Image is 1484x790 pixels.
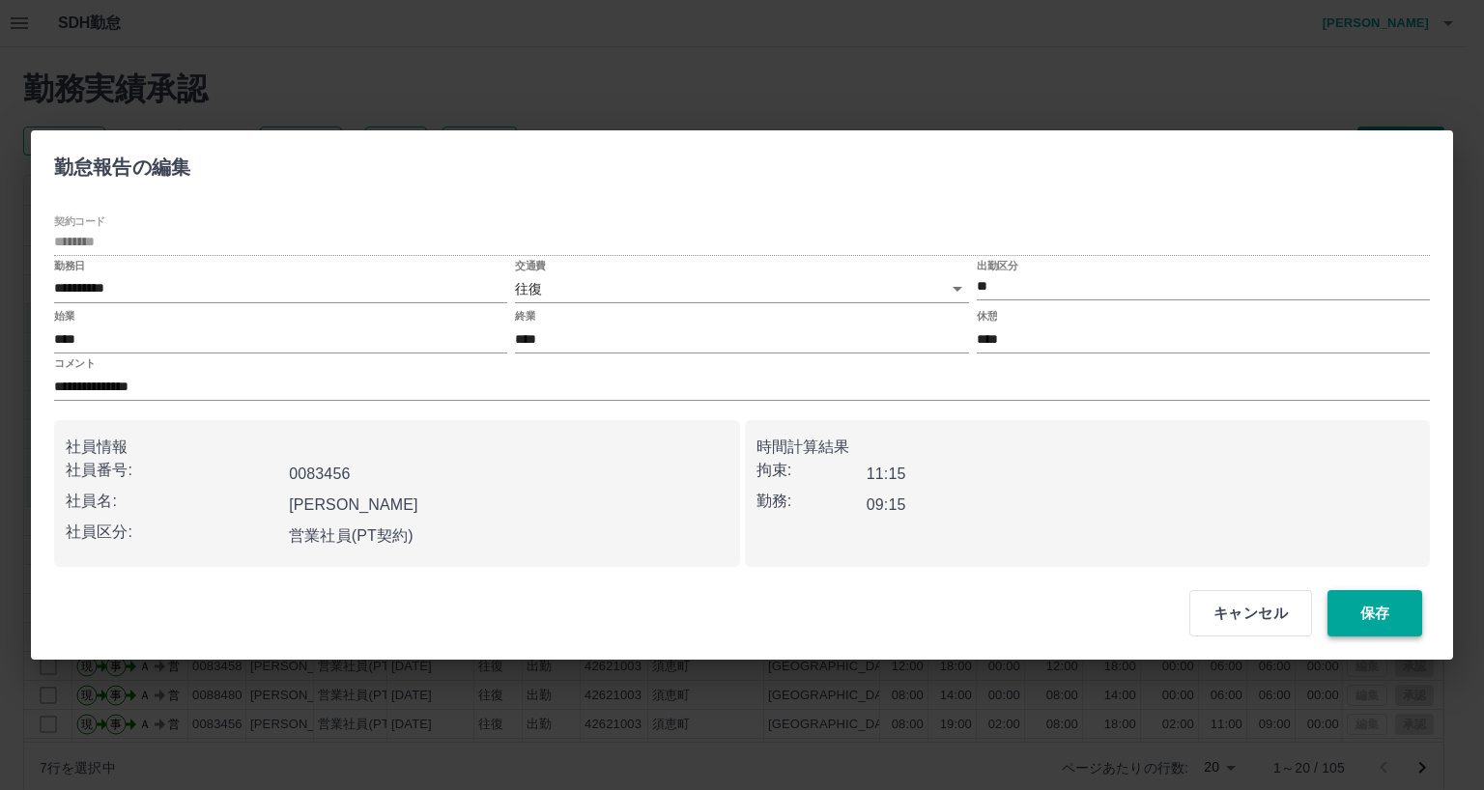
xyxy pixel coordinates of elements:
p: 社員名: [66,490,281,513]
b: 09:15 [867,496,906,513]
p: 社員区分: [66,521,281,544]
label: 始業 [54,309,74,324]
label: コメント [54,356,95,371]
label: 終業 [515,309,535,324]
div: 往復 [515,275,968,303]
p: 勤務: [756,490,867,513]
button: キャンセル [1189,590,1312,636]
p: 社員番号: [66,459,281,482]
b: 11:15 [867,466,906,482]
b: 0083456 [289,466,350,482]
p: 時間計算結果 [756,436,1419,459]
p: 拘束: [756,459,867,482]
label: 勤務日 [54,258,85,272]
label: 交通費 [515,258,546,272]
b: [PERSON_NAME] [289,496,418,513]
p: 社員情報 [66,436,728,459]
button: 保存 [1327,590,1422,636]
label: 休憩 [977,309,997,324]
label: 出勤区分 [977,258,1017,272]
b: 営業社員(PT契約) [289,527,414,544]
label: 契約コード [54,213,105,228]
h2: 勤怠報告の編集 [31,130,214,196]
